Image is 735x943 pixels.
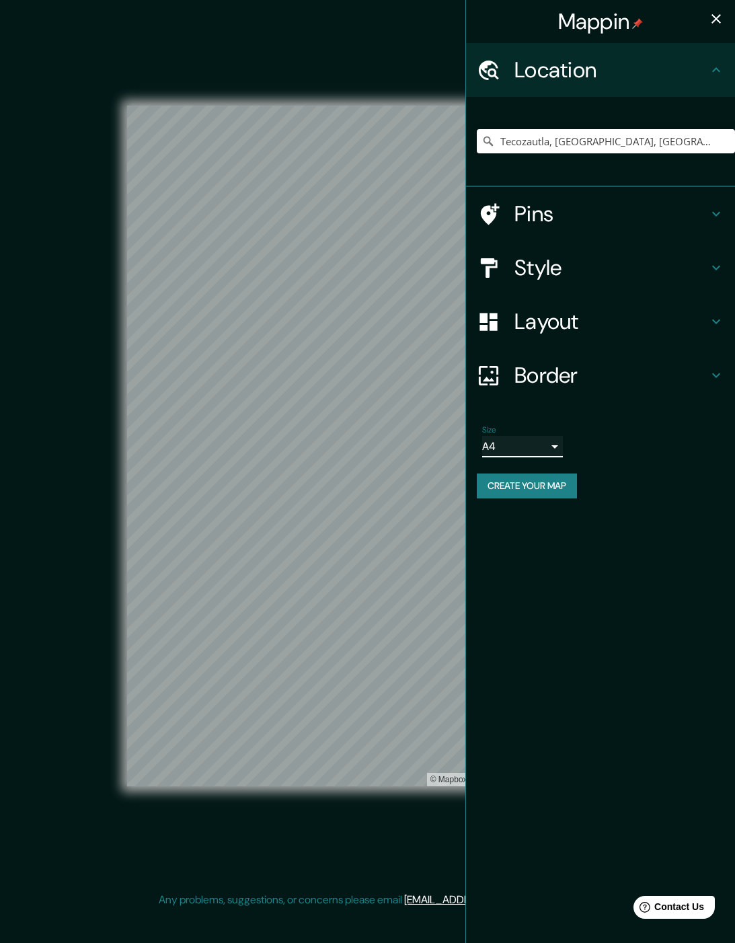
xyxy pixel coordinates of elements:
[615,891,720,928] iframe: Help widget launcher
[632,18,643,29] img: pin-icon.png
[477,129,735,153] input: Pick your city or area
[482,424,496,436] label: Size
[514,308,708,335] h4: Layout
[159,892,572,908] p: Any problems, suggestions, or concerns please email .
[466,187,735,241] div: Pins
[477,474,577,498] button: Create your map
[514,254,708,281] h4: Style
[514,362,708,389] h4: Border
[430,775,467,784] a: Mapbox
[514,56,708,83] h4: Location
[404,893,570,907] a: [EMAIL_ADDRESS][DOMAIN_NAME]
[514,200,708,227] h4: Pins
[466,43,735,97] div: Location
[466,295,735,348] div: Layout
[127,106,609,786] canvas: Map
[482,436,563,457] div: A4
[466,348,735,402] div: Border
[558,8,644,35] h4: Mappin
[466,241,735,295] div: Style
